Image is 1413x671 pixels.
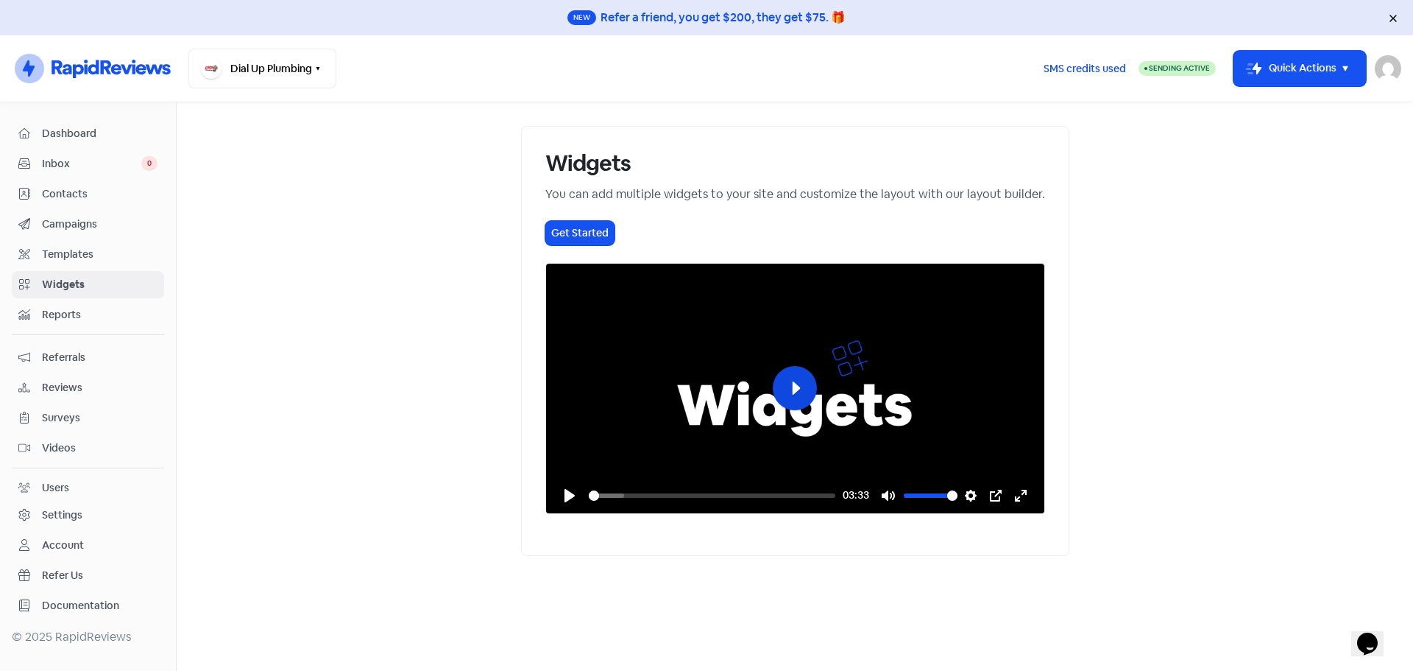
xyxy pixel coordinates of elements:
[141,156,157,171] span: 0
[12,474,164,502] a: Users
[42,307,157,323] span: Reports
[42,598,157,614] span: Documentation
[545,221,615,245] button: Get Started
[188,49,336,88] button: Dial Up Plumbing
[1044,61,1126,77] span: SMS credits used
[843,487,869,505] div: Current time
[567,10,596,25] span: New
[12,180,164,208] a: Contacts
[42,277,157,292] span: Widgets
[589,488,835,503] input: Seek
[12,344,164,371] a: Referrals
[12,374,164,401] a: Reviews
[12,211,164,238] a: Campaigns
[12,435,164,462] a: Videos
[12,150,164,178] a: Inbox 0
[42,126,157,141] span: Dashboard
[12,502,164,529] a: Settings
[12,532,164,559] a: Account
[545,186,1045,203] div: You can add multiple widgets to your site and customize the layout with our layout builder.
[42,217,157,232] span: Campaigns
[42,247,157,262] span: Templates
[1031,60,1138,75] a: SMS credits used
[12,301,164,329] a: Reports
[1149,63,1210,73] span: Sending Active
[12,404,164,432] a: Surveys
[558,484,581,507] button: Play
[12,120,164,147] a: Dashboard
[904,488,957,503] input: Volume
[42,380,157,396] span: Reviews
[42,568,157,583] span: Refer Us
[42,480,69,496] div: Users
[1375,55,1401,82] img: User
[42,350,157,365] span: Referrals
[601,9,846,27] div: Refer a friend, you get $200, they get $75. 🎁
[545,150,1045,177] h1: Widgets
[42,507,82,523] div: Settings
[12,241,164,268] a: Templates
[12,592,164,619] a: Documentation
[12,271,164,298] a: Widgets
[773,366,817,410] button: Play
[12,562,164,589] a: Refer Us
[42,410,157,426] span: Surveys
[1138,60,1216,77] a: Sending Active
[42,440,157,456] span: Videos
[42,538,84,553] div: Account
[42,156,141,172] span: Inbox
[42,186,157,202] span: Contacts
[12,628,164,646] div: © 2025 RapidReviews
[1233,51,1366,86] button: Quick Actions
[1351,612,1398,656] iframe: chat widget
